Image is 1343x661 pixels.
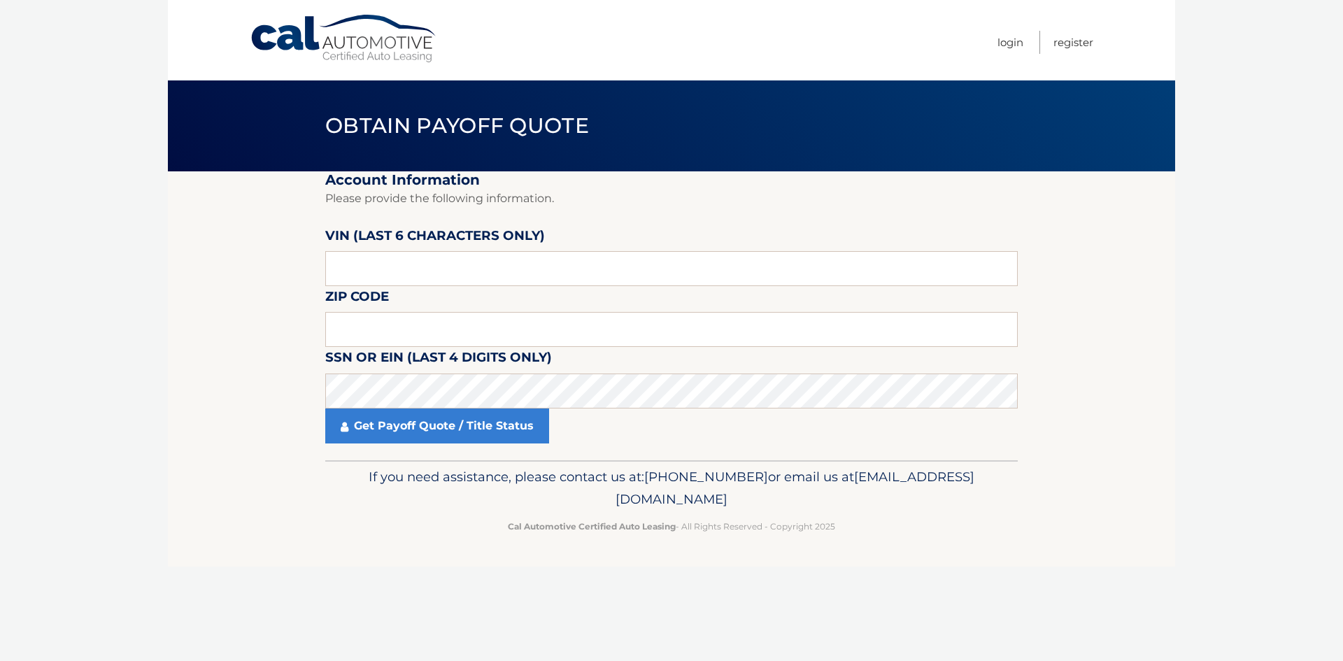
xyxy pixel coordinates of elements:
span: Obtain Payoff Quote [325,113,589,138]
span: [PHONE_NUMBER] [644,469,768,485]
h2: Account Information [325,171,1018,189]
p: If you need assistance, please contact us at: or email us at [334,466,1009,511]
a: Cal Automotive [250,14,439,64]
p: Please provide the following information. [325,189,1018,208]
a: Login [997,31,1023,54]
label: Zip Code [325,286,389,312]
strong: Cal Automotive Certified Auto Leasing [508,521,676,532]
a: Get Payoff Quote / Title Status [325,408,549,443]
label: SSN or EIN (last 4 digits only) [325,347,552,373]
p: - All Rights Reserved - Copyright 2025 [334,519,1009,534]
label: VIN (last 6 characters only) [325,225,545,251]
a: Register [1053,31,1093,54]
